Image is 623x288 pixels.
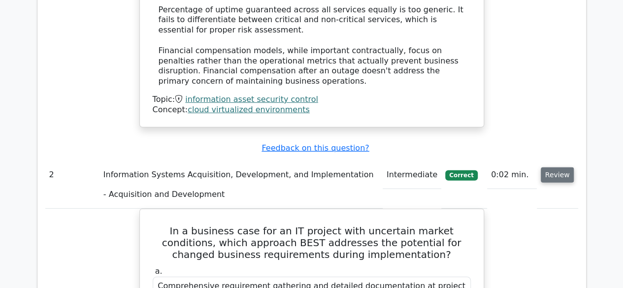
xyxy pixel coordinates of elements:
td: 2 [45,161,99,209]
div: Topic: [153,95,471,105]
a: Feedback on this question? [262,143,369,153]
button: Review [541,167,574,183]
div: Concept: [153,105,471,115]
span: a. [155,266,163,276]
td: Intermediate [383,161,441,189]
td: Information Systems Acquisition, Development, and Implementation - Acquisition and Development [99,161,383,209]
a: information asset security control [185,95,318,104]
span: Correct [445,170,477,180]
h5: In a business case for an IT project with uncertain market conditions, which approach BEST addres... [152,225,472,260]
td: 0:02 min. [487,161,537,189]
a: cloud virtualized environments [188,105,310,114]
